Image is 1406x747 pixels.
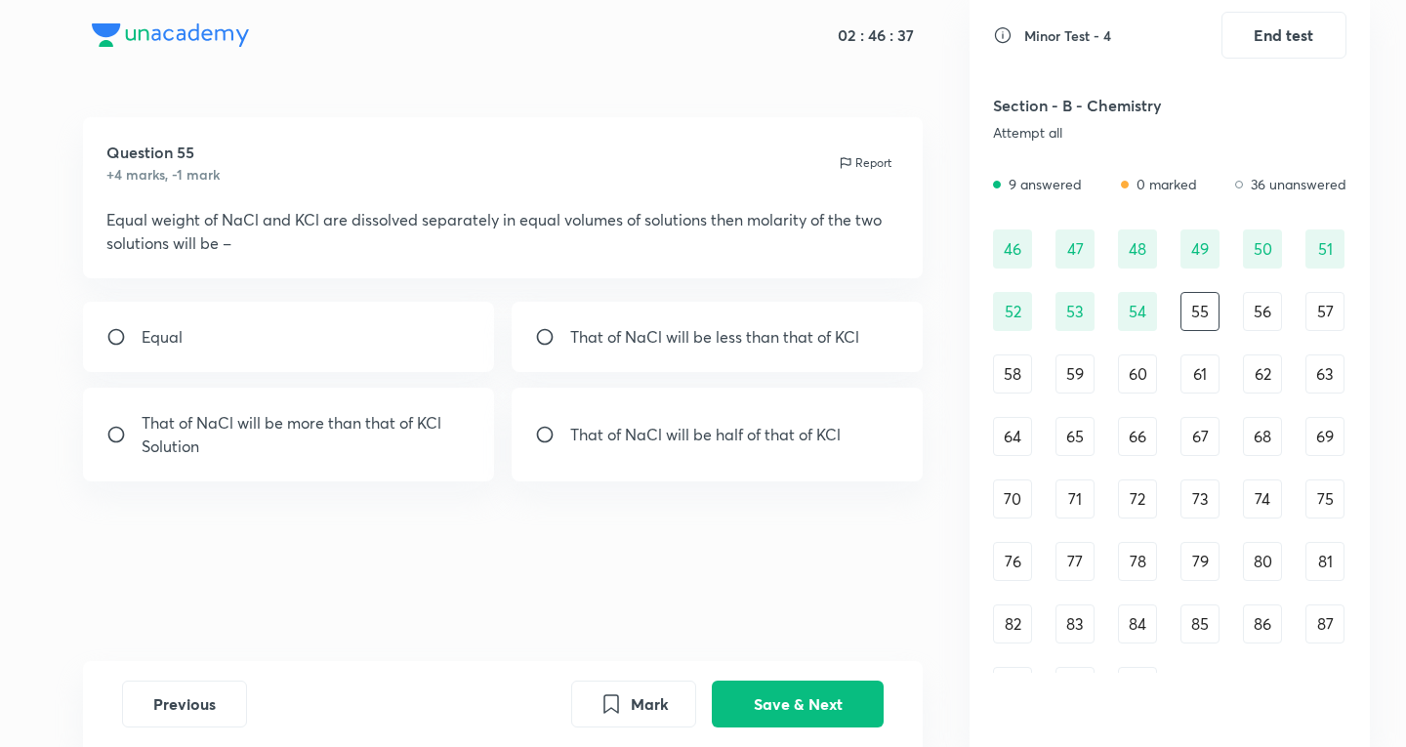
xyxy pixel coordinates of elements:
[993,292,1032,331] div: 52
[1055,542,1095,581] div: 77
[570,325,859,349] p: That of NaCl will be less than that of KCl
[712,681,884,727] button: Save & Next
[1243,604,1282,643] div: 86
[1180,229,1220,269] div: 49
[1009,174,1082,194] p: 9 answered
[993,354,1032,394] div: 58
[893,25,914,45] h5: 37
[993,479,1032,519] div: 70
[1243,542,1282,581] div: 80
[855,154,891,172] p: Report
[1305,604,1344,643] div: 87
[1180,417,1220,456] div: 67
[1180,479,1220,519] div: 73
[1055,229,1095,269] div: 47
[993,542,1032,581] div: 76
[1180,292,1220,331] div: 55
[838,25,864,45] h5: 02 :
[1243,292,1282,331] div: 56
[1118,479,1157,519] div: 72
[1118,667,1157,706] div: 90
[1180,542,1220,581] div: 79
[1118,292,1157,331] div: 54
[1305,542,1344,581] div: 81
[1118,542,1157,581] div: 78
[1305,229,1344,269] div: 51
[1305,292,1344,331] div: 57
[993,604,1032,643] div: 82
[1024,25,1111,46] h6: Minor Test - 4
[1118,417,1157,456] div: 66
[1243,479,1282,519] div: 74
[1118,604,1157,643] div: 84
[993,229,1032,269] div: 46
[838,155,853,171] img: report icon
[1251,174,1346,194] p: 36 unanswered
[1055,604,1095,643] div: 83
[1118,354,1157,394] div: 60
[993,94,1240,117] h5: Section - B - Chemistry
[1243,354,1282,394] div: 62
[142,325,183,349] p: Equal
[1180,604,1220,643] div: 85
[993,417,1032,456] div: 64
[106,164,220,185] h6: +4 marks, -1 mark
[1180,354,1220,394] div: 61
[106,141,220,164] h5: Question 55
[142,411,472,458] p: That of NaCl will be more than that of KCl Solution
[571,681,696,727] button: Mark
[993,667,1032,706] div: 88
[1137,174,1197,194] p: 0 marked
[1305,479,1344,519] div: 75
[106,208,900,255] p: Equal weight of NaCl and KCl are dissolved separately in equal volumes of solutions then molarity...
[1243,229,1282,269] div: 50
[1055,667,1095,706] div: 89
[1305,354,1344,394] div: 63
[1055,354,1095,394] div: 59
[1305,417,1344,456] div: 69
[122,681,247,727] button: Previous
[1055,479,1095,519] div: 71
[1055,292,1095,331] div: 53
[1221,12,1346,59] button: End test
[1118,229,1157,269] div: 48
[864,25,893,45] h5: 46 :
[1055,417,1095,456] div: 65
[570,423,841,446] p: That of NaCl will be half of that of KCl
[993,125,1240,141] div: Attempt all
[1243,417,1282,456] div: 68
